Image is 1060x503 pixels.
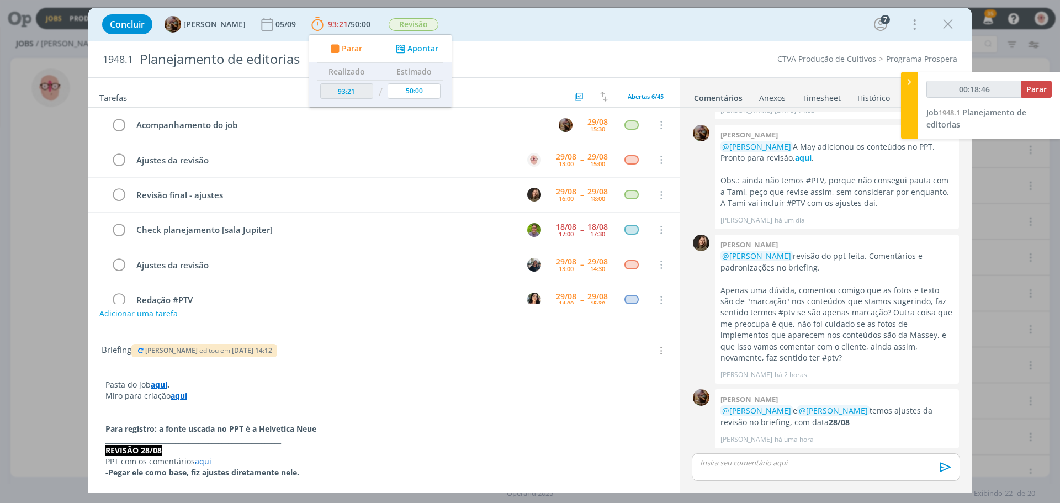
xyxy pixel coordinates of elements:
[559,231,574,237] div: 17:00
[720,141,953,164] p: A May adicionou os conteúdos no PPT. Pronto para revisão, .
[720,285,953,364] p: Apenas uma dúvida, comentou comigo que as fotos e texto são de "marcação" nos conteúdos que stamo...
[131,223,517,237] div: Check planejamento [sala Jupiter]
[556,293,576,300] div: 29/08
[580,261,584,268] span: --
[131,118,548,132] div: Acompanhamento do job
[939,108,960,118] span: 1948.1
[99,90,127,103] span: Tarefas
[722,141,791,152] span: @[PERSON_NAME]
[556,153,576,161] div: 29/08
[1026,84,1047,94] span: Parar
[720,251,953,273] p: revisão do ppt feita. Comentários e padronizações no briefing.
[376,81,385,103] td: /
[327,43,362,55] button: Parar
[131,258,517,272] div: Ajustes da revisão
[131,153,517,167] div: Ajustes da revisão
[857,88,891,104] a: Histórico
[389,18,438,31] span: Revisão
[926,107,1026,130] span: Planejamento de editorias
[388,18,439,31] button: Revisão
[102,14,152,34] button: Concluir
[886,54,957,64] a: Programa Prospera
[171,390,187,401] a: aqui
[926,107,1026,130] a: Job1948.1Planejamento de editorias
[105,456,663,467] p: PPT com os comentários
[580,156,584,163] span: --
[145,346,198,355] span: [PERSON_NAME]
[720,370,772,380] p: [PERSON_NAME]
[131,293,517,307] div: Redação #PTV
[527,188,541,202] img: J
[722,405,791,416] span: @[PERSON_NAME]
[559,266,574,272] div: 13:00
[693,125,709,141] img: A
[590,161,605,167] div: 15:00
[559,195,574,202] div: 16:00
[872,15,889,33] button: 7
[590,266,605,272] div: 14:30
[105,435,663,446] p: _____________________________________________________
[102,343,131,358] span: Briefing
[527,223,541,237] img: T
[775,370,807,380] span: há 2 horas
[777,54,876,64] a: CTVA Produção de Cultivos
[309,34,452,108] ul: 93:21/50:00
[328,19,348,29] span: 93:21
[105,423,316,434] strong: Para registro: a fonte uscada no PPT é a Helvetica Neue
[1021,81,1052,98] button: Parar
[693,88,743,104] a: Comentários
[720,435,772,444] p: [PERSON_NAME]
[385,63,443,81] th: Estimado
[183,20,246,28] span: [PERSON_NAME]
[881,15,890,24] div: 7
[580,191,584,199] span: --
[165,16,246,33] button: A[PERSON_NAME]
[110,20,145,29] span: Concluir
[587,293,608,300] div: 29/08
[795,152,812,163] strong: aqui
[720,215,772,225] p: [PERSON_NAME]
[590,126,605,132] div: 15:30
[351,19,370,29] span: 50:00
[559,300,574,306] div: 14:00
[720,394,778,404] b: [PERSON_NAME]
[799,405,868,416] span: @[PERSON_NAME]
[527,293,541,306] img: T
[88,8,972,493] div: dialog
[775,215,805,225] span: há um dia
[775,435,814,444] span: há uma hora
[105,445,162,456] strong: REVISÃO 28/08
[829,417,850,427] strong: 28/08
[342,45,362,52] span: Parar
[526,187,542,203] button: J
[587,188,608,195] div: 29/08
[199,346,230,355] span: editou em
[393,43,439,55] button: Apontar
[103,54,133,66] span: 1948.1
[527,153,541,167] img: A
[587,153,608,161] div: 29/08
[559,161,574,167] div: 13:00
[600,92,608,102] img: arrow-down-up.svg
[309,15,373,33] button: 93:21/50:00
[693,235,709,251] img: J
[590,300,605,306] div: 15:30
[720,130,778,140] b: [PERSON_NAME]
[590,195,605,202] div: 18:00
[587,118,608,126] div: 29/08
[526,151,542,168] button: A
[135,46,597,73] div: Planejamento de editorias
[131,188,517,202] div: Revisão final - ajustes
[105,390,663,401] p: Miro para criação
[151,379,167,390] a: aqui
[587,223,608,231] div: 18/08
[587,258,608,266] div: 29/08
[527,258,541,272] img: M
[136,347,273,354] button: [PERSON_NAME] editou em [DATE] 14:12
[526,292,542,308] button: T
[802,88,841,104] a: Timesheet
[720,175,953,209] p: Obs.: ainda não temos #PTV, porque não consegui pauta com a Tami, peço que revise assim, sem cons...
[195,456,211,467] a: aqui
